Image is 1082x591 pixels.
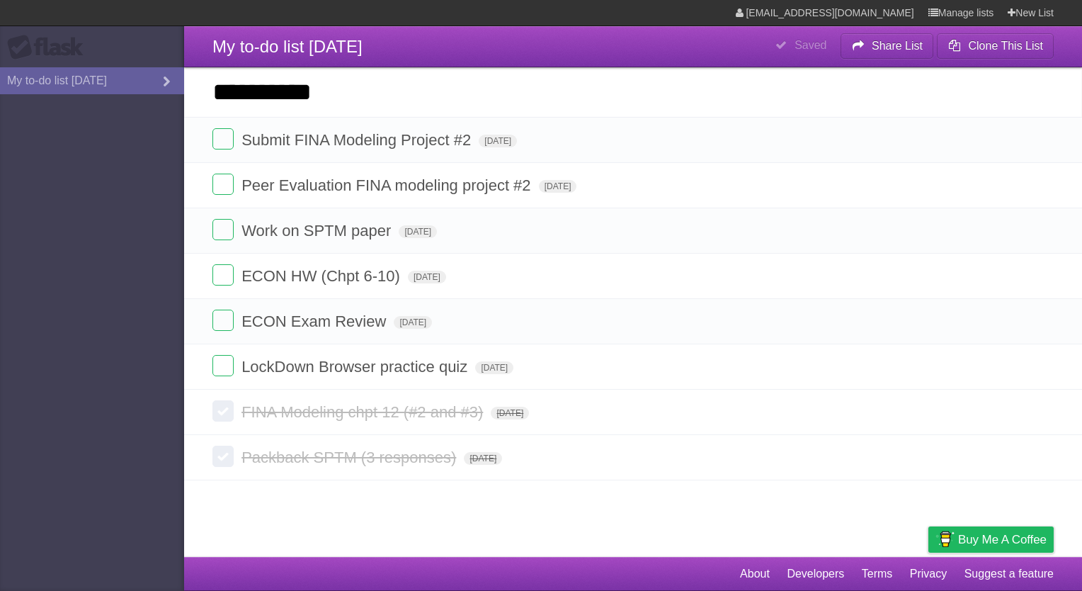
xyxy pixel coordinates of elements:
div: Flask [7,35,92,60]
span: Peer Evaluation FINA modeling project #2 [241,176,534,194]
a: Privacy [910,561,947,587]
span: Work on SPTM paper [241,222,394,240]
label: Done [212,219,234,240]
button: Share List [841,33,934,59]
span: [DATE] [394,316,432,329]
span: FINA Modeling chpt 12 (#2 and #3) [241,403,486,421]
span: [DATE] [408,271,446,283]
span: [DATE] [475,361,513,374]
label: Done [212,355,234,376]
a: Terms [862,561,893,587]
span: ECON HW (Chpt 6-10) [241,267,404,285]
label: Done [212,310,234,331]
span: [DATE] [539,180,577,193]
label: Done [212,174,234,195]
b: Saved [795,39,826,51]
span: ECON Exam Review [241,313,389,330]
span: [DATE] [491,407,529,420]
label: Done [212,400,234,422]
label: Done [212,264,234,286]
button: Clone This List [937,33,1054,59]
b: Clone This List [968,40,1043,52]
label: Done [212,446,234,467]
span: [DATE] [479,135,517,147]
label: Done [212,128,234,150]
a: Buy me a coffee [928,527,1054,553]
span: Submit FINA Modeling Project #2 [241,131,474,149]
span: Packback SPTM (3 responses) [241,449,460,466]
img: Buy me a coffee [935,527,955,551]
b: Share List [872,40,923,52]
span: [DATE] [464,452,502,465]
a: Suggest a feature [964,561,1054,587]
span: Buy me a coffee [958,527,1047,552]
span: My to-do list [DATE] [212,37,363,56]
span: [DATE] [399,225,437,238]
a: About [740,561,770,587]
a: Developers [787,561,844,587]
span: LockDown Browser practice quiz [241,358,471,376]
